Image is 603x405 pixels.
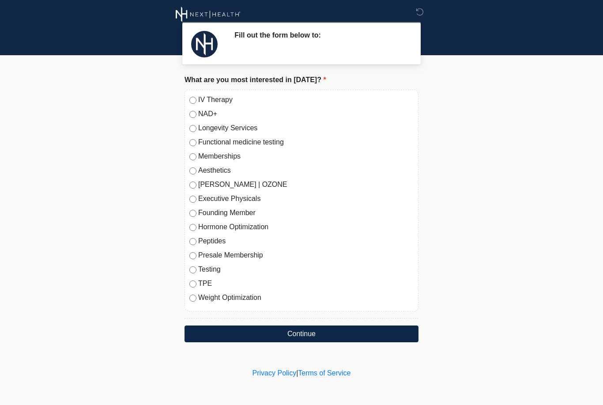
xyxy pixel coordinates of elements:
input: Memberships [189,153,196,160]
button: Continue [185,326,418,342]
input: TPE [189,280,196,288]
input: Peptides [189,238,196,245]
label: Peptides [198,236,414,246]
input: IV Therapy [189,97,196,104]
input: Testing [189,266,196,273]
label: NAD+ [198,109,414,119]
a: Terms of Service [298,369,350,377]
input: [PERSON_NAME] | OZONE [189,182,196,189]
img: Agent Avatar [191,31,218,57]
a: Privacy Policy [253,369,297,377]
label: Executive Physicals [198,193,414,204]
input: Aesthetics [189,167,196,174]
input: Hormone Optimization [189,224,196,231]
label: Presale Membership [198,250,414,261]
label: Aesthetics [198,165,414,176]
label: Memberships [198,151,414,162]
label: Hormone Optimization [198,222,414,232]
h2: Fill out the form below to: [234,31,405,39]
label: Functional medicine testing [198,137,414,148]
img: Next Health Wellness Logo [176,7,241,22]
label: Founding Member [198,208,414,218]
input: Functional medicine testing [189,139,196,146]
input: Executive Physicals [189,196,196,203]
input: Presale Membership [189,252,196,259]
label: Weight Optimization [198,292,414,303]
a: | [296,369,298,377]
label: TPE [198,278,414,289]
label: Longevity Services [198,123,414,133]
label: [PERSON_NAME] | OZONE [198,179,414,190]
input: Founding Member [189,210,196,217]
label: IV Therapy [198,95,414,105]
label: What are you most interested in [DATE]? [185,75,326,85]
input: NAD+ [189,111,196,118]
label: Testing [198,264,414,275]
input: Weight Optimization [189,295,196,302]
input: Longevity Services [189,125,196,132]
